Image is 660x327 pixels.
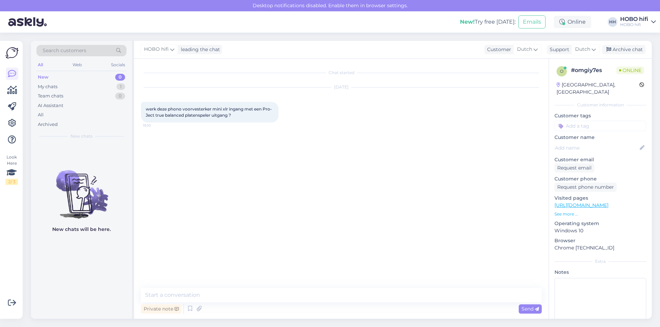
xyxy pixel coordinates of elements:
[5,154,18,185] div: Look Here
[144,46,169,53] span: HOBO hifi
[484,46,511,53] div: Customer
[5,179,18,185] div: 2 / 3
[38,112,44,118] div: All
[554,134,646,141] p: Customer name
[38,74,48,81] div: New
[146,106,272,118] span: werk deze phono voorvesterker mini xlr ingang met een Pro-Ject true balanced platenspeler uitgang ?
[115,93,125,100] div: 0
[554,195,646,202] p: Visited pages
[616,67,644,74] span: Online
[71,60,83,69] div: Web
[518,15,546,28] button: Emails
[38,102,63,109] div: AI Assistant
[554,102,646,108] div: Customer information
[554,220,646,227] p: Operating system
[110,60,126,69] div: Socials
[554,202,608,208] a: [URL][DOMAIN_NAME]
[554,163,594,173] div: Request email
[575,46,590,53] span: Dutch
[141,70,542,76] div: Chat started
[554,269,646,276] p: Notes
[554,156,646,163] p: Customer email
[38,121,58,128] div: Archived
[554,227,646,234] p: Windows 10
[554,237,646,244] p: Browser
[115,74,125,81] div: 0
[460,19,475,25] b: New!
[36,60,44,69] div: All
[43,47,86,54] span: Search customers
[547,46,569,53] div: Support
[620,22,648,27] div: HOBO hifi
[608,17,617,27] div: HH
[143,123,169,128] span: 15:10
[38,93,63,100] div: Team chats
[178,46,220,53] div: leading the chat
[557,81,639,96] div: [GEOGRAPHIC_DATA], [GEOGRAPHIC_DATA]
[460,18,516,26] div: Try free [DATE]:
[31,158,132,220] img: No chats
[560,69,563,74] span: o
[52,226,111,233] p: New chats will be here.
[517,46,532,53] span: Dutch
[521,306,539,312] span: Send
[554,16,591,28] div: Online
[554,258,646,265] div: Extra
[554,183,617,192] div: Request phone number
[117,83,125,90] div: 1
[555,144,638,152] input: Add name
[602,45,646,54] div: Archive chat
[141,304,181,314] div: Private note
[620,16,656,27] a: HOBO hifiHOBO hifi
[554,211,646,217] p: See more ...
[141,84,542,90] div: [DATE]
[38,83,57,90] div: My chats
[554,112,646,119] p: Customer tags
[5,46,19,59] img: Askly Logo
[620,16,648,22] div: HOBO hifi
[554,175,646,183] p: Customer phone
[554,244,646,252] p: Chrome [TECHNICAL_ID]
[70,133,92,139] span: New chats
[571,66,616,74] div: # omgiy7es
[554,121,646,131] input: Add a tag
